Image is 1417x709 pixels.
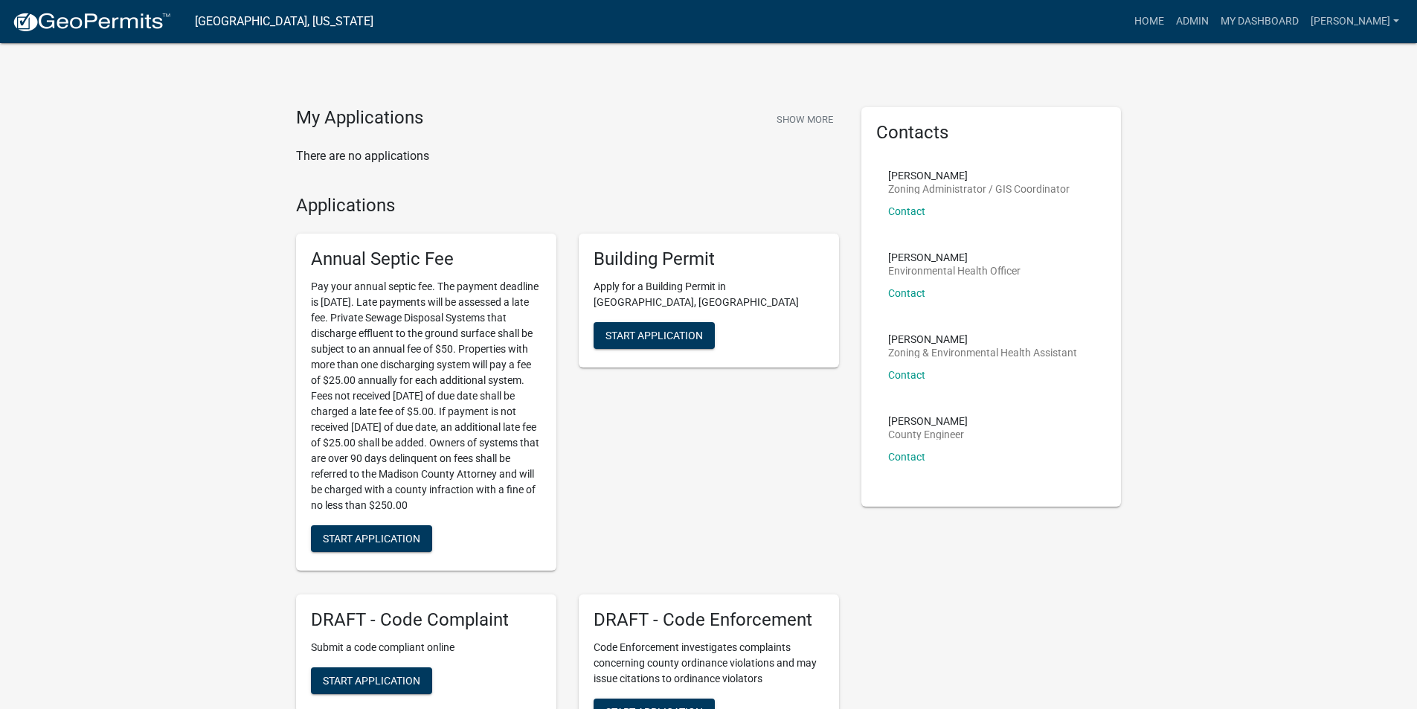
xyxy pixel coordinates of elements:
p: Submit a code compliant online [311,640,542,655]
h5: Annual Septic Fee [311,248,542,270]
p: Apply for a Building Permit in [GEOGRAPHIC_DATA], [GEOGRAPHIC_DATA] [594,279,824,310]
button: Start Application [311,667,432,694]
button: Start Application [311,525,432,552]
h4: My Applications [296,107,423,129]
h5: Contacts [876,122,1107,144]
p: There are no applications [296,147,839,165]
p: [PERSON_NAME] [888,416,968,426]
h5: Building Permit [594,248,824,270]
span: Start Application [605,330,703,341]
p: Environmental Health Officer [888,266,1021,276]
a: Contact [888,369,925,381]
p: Zoning Administrator / GIS Coordinator [888,184,1070,194]
h4: Applications [296,195,839,216]
button: Start Application [594,322,715,349]
h5: DRAFT - Code Enforcement [594,609,824,631]
span: Start Application [323,674,420,686]
a: Contact [888,451,925,463]
a: My Dashboard [1215,7,1305,36]
p: County Engineer [888,429,968,440]
p: [PERSON_NAME] [888,170,1070,181]
p: [PERSON_NAME] [888,334,1077,344]
span: Start Application [323,533,420,545]
a: Home [1128,7,1170,36]
a: Contact [888,287,925,299]
a: [PERSON_NAME] [1305,7,1405,36]
p: Zoning & Environmental Health Assistant [888,347,1077,358]
p: Pay your annual septic fee. The payment deadline is [DATE]. Late payments will be assessed a late... [311,279,542,513]
button: Show More [771,107,839,132]
p: [PERSON_NAME] [888,252,1021,263]
a: [GEOGRAPHIC_DATA], [US_STATE] [195,9,373,34]
a: Contact [888,205,925,217]
h5: DRAFT - Code Complaint [311,609,542,631]
a: Admin [1170,7,1215,36]
p: Code Enforcement investigates complaints concerning county ordinance violations and may issue cit... [594,640,824,687]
